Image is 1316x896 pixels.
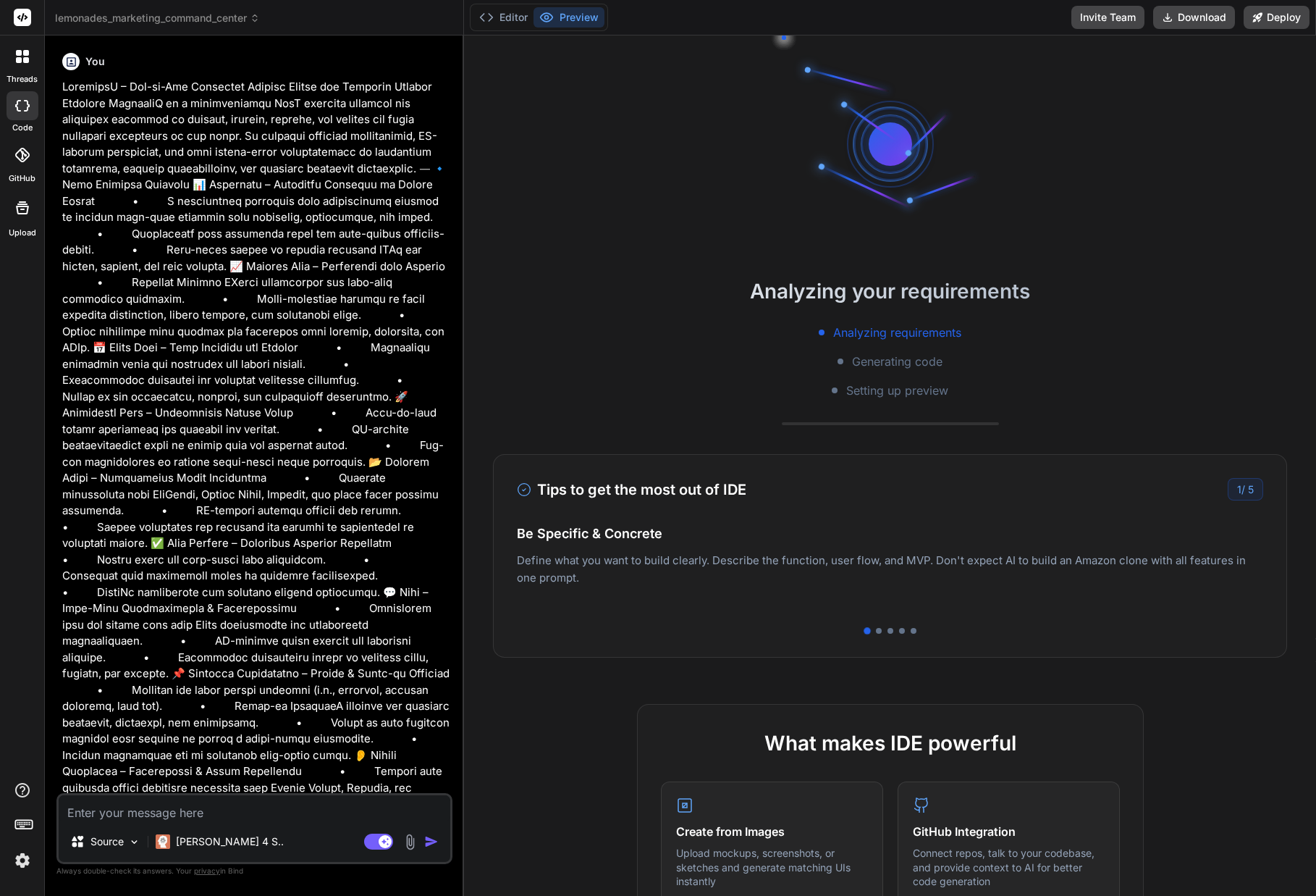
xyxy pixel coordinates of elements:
[661,728,1120,758] h2: What makes IDE powerful
[424,834,439,849] img: icon
[1248,483,1254,495] span: 5
[833,324,961,341] span: Analyzing requirements
[1071,6,1144,29] button: Invite Team
[56,864,452,878] p: Always double-check its answers. Your in Bind
[1228,478,1263,501] div: /
[156,834,170,849] img: Claude 4 Sonnet
[194,866,220,875] span: privacy
[85,54,105,69] h6: You
[1244,6,1309,29] button: Deploy
[913,823,1105,840] h4: GitHub Integration
[90,834,124,849] p: Source
[9,227,36,239] label: Upload
[517,524,1263,543] h4: Be Specific & Concrete
[846,382,948,399] span: Setting up preview
[1153,6,1235,29] button: Download
[402,834,418,850] img: attachment
[913,846,1105,889] p: Connect repos, talk to your codebase, and provide context to AI for better code generation
[533,7,604,28] button: Preview
[128,836,140,848] img: Pick Models
[10,848,35,873] img: settings
[676,846,868,889] p: Upload mockups, screenshots, or sketches and generate matching UIs instantly
[9,172,35,185] label: GitHub
[473,7,533,28] button: Editor
[12,122,33,134] label: code
[464,276,1316,306] h2: Analyzing your requirements
[517,479,746,501] h3: Tips to get the most out of IDE
[1237,483,1241,495] span: 1
[176,834,284,849] p: [PERSON_NAME] 4 S..
[55,11,260,25] span: lemonades_marketing_command_center
[7,73,38,85] label: threads
[676,823,868,840] h4: Create from Images
[852,353,942,370] span: Generating code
